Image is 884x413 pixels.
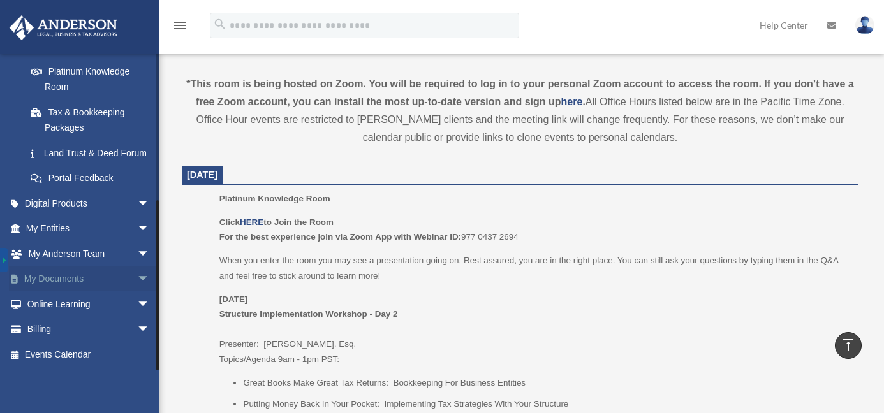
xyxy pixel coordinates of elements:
a: HERE [240,217,263,227]
a: Platinum Knowledge Room [18,59,163,99]
span: arrow_drop_down [137,317,163,343]
span: Platinum Knowledge Room [219,194,330,203]
a: menu [172,22,188,33]
b: Structure Implementation Workshop - Day 2 [219,309,398,319]
p: 977 0437 2694 [219,215,850,245]
div: All Office Hours listed below are in the Pacific Time Zone. Office Hour events are restricted to ... [182,75,858,147]
a: here [561,96,583,107]
span: arrow_drop_down [137,216,163,242]
span: [DATE] [187,170,217,180]
a: Events Calendar [9,342,169,367]
a: Tax & Bookkeeping Packages [18,99,169,140]
span: arrow_drop_down [137,291,163,317]
li: Great Books Make Great Tax Returns: Bookkeeping For Business Entities [243,375,850,391]
b: Click to Join the Room [219,217,334,227]
p: When you enter the room you may see a presentation going on. Rest assured, you are in the right p... [219,253,850,283]
span: arrow_drop_down [137,241,163,267]
span: arrow_drop_down [137,191,163,217]
i: search [213,17,227,31]
a: My Anderson Teamarrow_drop_down [9,241,169,266]
i: vertical_align_top [841,337,856,352]
u: [DATE] [219,294,248,304]
img: Anderson Advisors Platinum Portal [6,15,121,40]
li: Putting Money Back In Your Pocket: Implementing Tax Strategies With Your Structure [243,396,850,412]
strong: . [582,96,585,107]
img: User Pic [855,16,874,34]
strong: *This room is being hosted on Zoom. You will be required to log in to your personal Zoom account ... [186,78,854,107]
a: Digital Productsarrow_drop_down [9,191,169,216]
a: Portal Feedback [18,166,169,191]
a: Land Trust & Deed Forum [18,140,169,166]
span: arrow_drop_down [137,266,163,293]
a: My Documentsarrow_drop_down [9,266,169,292]
b: For the best experience join via Zoom App with Webinar ID: [219,232,461,242]
a: Billingarrow_drop_down [9,317,169,342]
a: vertical_align_top [835,332,862,359]
i: menu [172,18,188,33]
p: Presenter: [PERSON_NAME], Esq. Topics/Agenda 9am - 1pm PST: [219,292,850,367]
a: Online Learningarrow_drop_down [9,291,169,317]
a: My Entitiesarrow_drop_down [9,216,169,242]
